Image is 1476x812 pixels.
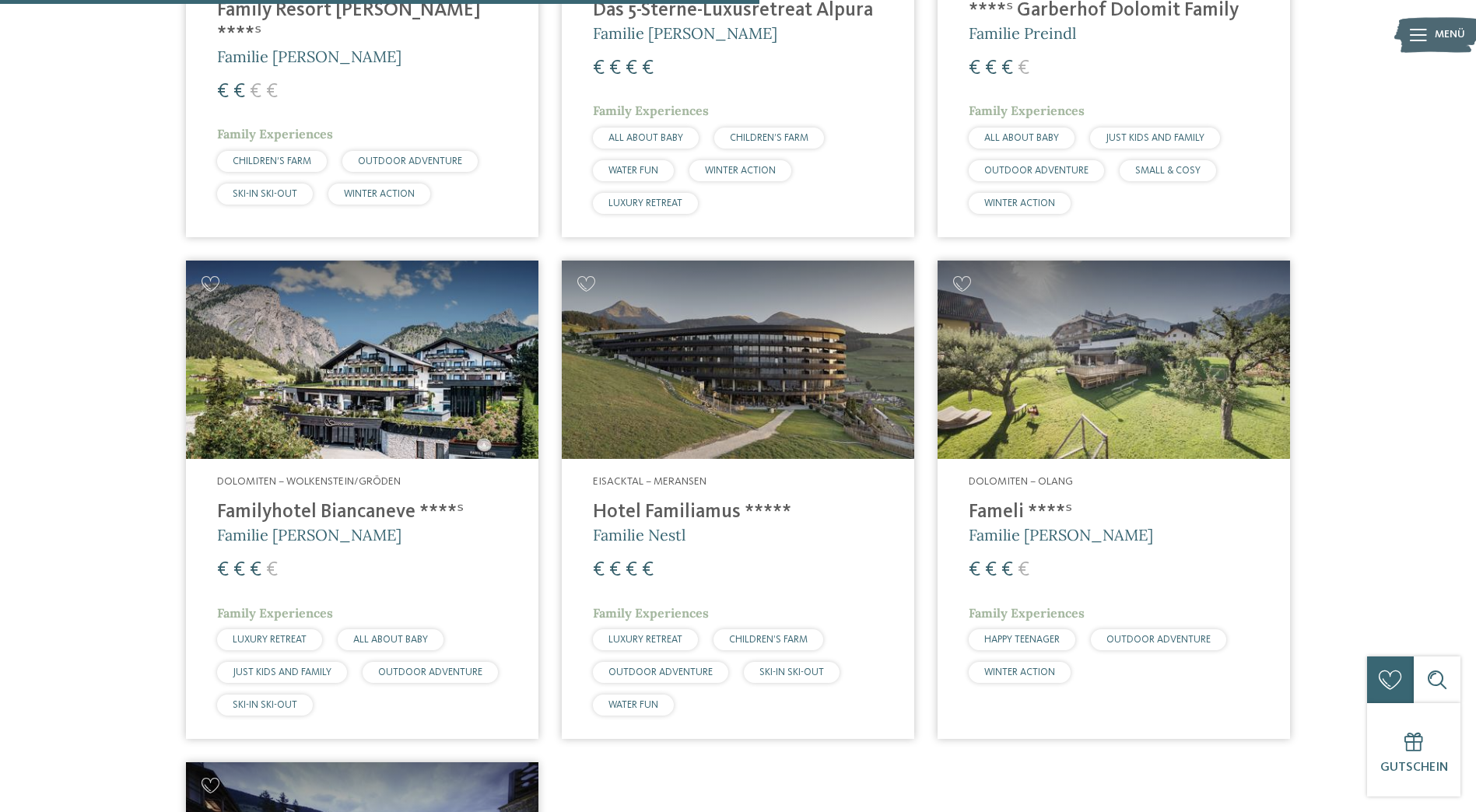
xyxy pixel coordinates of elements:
img: Familienhotels gesucht? Hier findet ihr die besten! [938,261,1290,459]
span: HAPPY TEENAGER [984,635,1060,645]
span: Dolomiten – Wolkenstein/Gröden [217,476,401,487]
span: Familie Preindl [969,23,1076,43]
span: WATER FUN [608,166,658,176]
span: JUST KIDS AND FAMILY [1106,133,1204,143]
span: € [250,560,261,580]
span: WINTER ACTION [984,667,1055,677]
span: Familie [PERSON_NAME] [593,23,777,43]
span: Familie [PERSON_NAME] [217,525,401,544]
span: OUTDOOR ADVENTURE [358,156,462,166]
span: Family Experiences [969,605,1085,621]
span: € [969,560,980,580]
span: SMALL & COSY [1135,166,1201,176]
span: Family Experiences [217,126,333,142]
span: ALL ABOUT BABY [608,133,683,143]
span: ALL ABOUT BABY [353,635,428,645]
span: € [217,82,229,102]
span: € [1001,560,1013,580]
span: € [266,82,278,102]
span: SKI-IN SKI-OUT [233,700,297,710]
span: Familie Nestl [593,525,685,544]
span: OUTDOOR ADVENTURE [1106,635,1211,645]
span: € [233,82,245,102]
span: CHILDREN’S FARM [729,635,808,645]
span: Family Experiences [593,605,709,621]
span: Familie [PERSON_NAME] [969,525,1153,544]
span: Eisacktal – Meransen [593,476,706,487]
span: € [593,560,605,580]
span: € [593,58,605,79]
span: SKI-IN SKI-OUT [233,189,297,199]
span: Family Experiences [969,103,1085,118]
span: JUST KIDS AND FAMILY [233,667,331,677]
span: Family Experiences [217,605,333,621]
span: WINTER ACTION [705,166,776,176]
h4: Familyhotel Biancaneve ****ˢ [217,501,507,524]
span: OUTDOOR ADVENTURE [378,667,482,677]
a: Familienhotels gesucht? Hier findet ihr die besten! Dolomiten – Olang Fameli ****ˢ Familie [PERSO... [938,261,1290,739]
span: € [266,560,278,580]
span: LUXURY RETREAT [233,635,307,645]
span: € [250,82,261,102]
span: CHILDREN’S FARM [730,133,808,143]
span: WATER FUN [608,700,658,710]
span: OUTDOOR ADVENTURE [608,667,713,677]
span: € [1018,58,1029,79]
span: € [985,560,997,580]
span: LUXURY RETREAT [608,198,682,208]
span: € [609,58,621,79]
span: € [969,58,980,79]
span: WINTER ACTION [344,189,415,199]
span: CHILDREN’S FARM [233,156,311,166]
img: Familienhotels gesucht? Hier findet ihr die besten! [562,261,914,459]
span: € [985,58,997,79]
span: € [217,560,229,580]
span: € [233,560,245,580]
span: € [626,58,637,79]
img: Familienhotels gesucht? Hier findet ihr die besten! [186,261,538,459]
a: Gutschein [1367,703,1460,796]
span: € [609,560,621,580]
span: € [642,58,654,79]
span: € [1001,58,1013,79]
span: SKI-IN SKI-OUT [759,667,824,677]
a: Familienhotels gesucht? Hier findet ihr die besten! Dolomiten – Wolkenstein/Gröden Familyhotel Bi... [186,261,538,739]
span: OUTDOOR ADVENTURE [984,166,1089,176]
span: Dolomiten – Olang [969,476,1073,487]
span: LUXURY RETREAT [608,635,682,645]
span: ALL ABOUT BABY [984,133,1059,143]
a: Familienhotels gesucht? Hier findet ihr die besten! Eisacktal – Meransen Hotel Familiamus ***** F... [562,261,914,739]
span: € [626,560,637,580]
span: € [642,560,654,580]
span: Family Experiences [593,103,709,118]
span: WINTER ACTION [984,198,1055,208]
span: Familie [PERSON_NAME] [217,47,401,66]
span: € [1018,560,1029,580]
span: Gutschein [1380,761,1448,774]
